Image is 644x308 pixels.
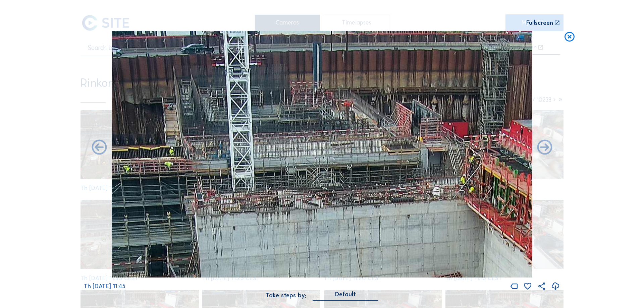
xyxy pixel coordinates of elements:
div: Default [313,291,378,300]
img: Image [112,31,532,277]
i: Forward [90,139,108,157]
div: Fullscreen [526,20,553,26]
i: Back [536,139,554,157]
div: Default [335,291,356,297]
span: Th [DATE] 11:45 [84,283,125,290]
div: Take steps by: [266,293,306,299]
